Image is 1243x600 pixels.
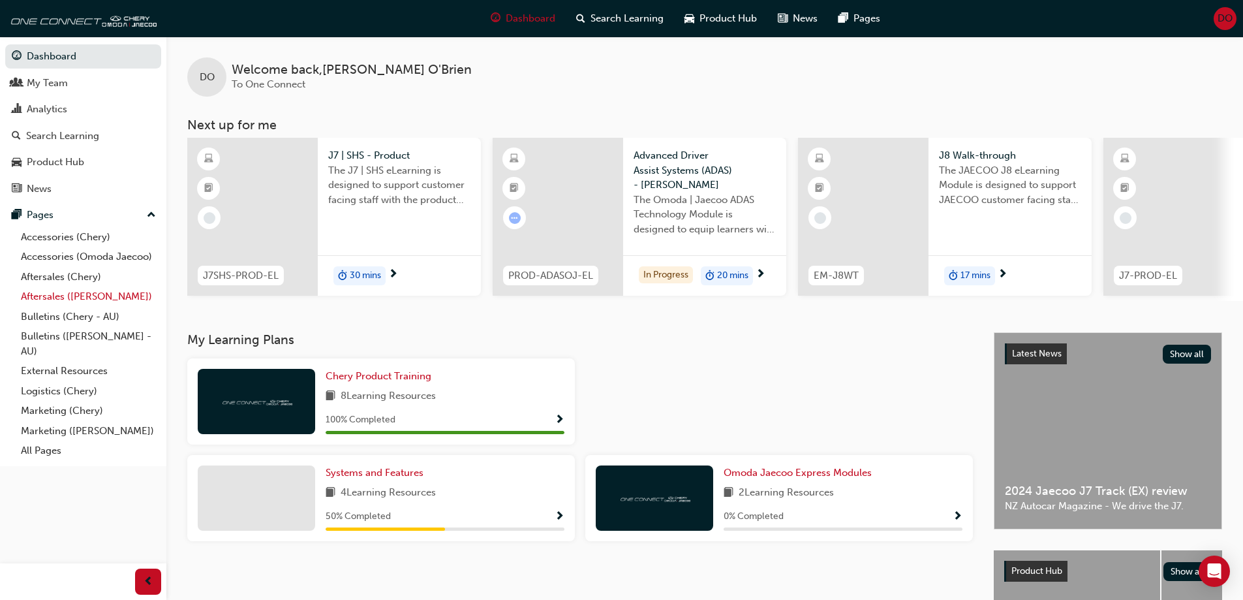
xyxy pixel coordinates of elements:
[27,155,84,170] div: Product Hub
[756,269,765,281] span: next-icon
[939,148,1081,163] span: J8 Walk-through
[338,268,347,285] span: duration-icon
[717,268,748,283] span: 20 mins
[5,97,161,121] a: Analytics
[739,485,834,501] span: 2 Learning Resources
[221,395,292,407] img: oneconnect
[232,78,305,90] span: To One Connect
[510,180,519,197] span: booktick-icon
[508,268,593,283] span: PROD-ADASOJ-EL
[639,266,693,284] div: In Progress
[814,212,826,224] span: learningRecordVerb_NONE-icon
[5,150,161,174] a: Product Hub
[326,485,335,501] span: book-icon
[27,102,67,117] div: Analytics
[5,71,161,95] a: My Team
[634,193,776,237] span: The Omoda | Jaecoo ADAS Technology Module is designed to equip learners with essential knowledge ...
[5,177,161,201] a: News
[204,212,215,224] span: learningRecordVerb_NONE-icon
[591,11,664,26] span: Search Learning
[12,183,22,195] span: news-icon
[493,138,786,296] a: PROD-ADASOJ-ELAdvanced Driver Assist Systems (ADAS) - [PERSON_NAME]The Omoda | Jaecoo ADAS Techno...
[341,388,436,405] span: 8 Learning Resources
[326,369,437,384] a: Chery Product Training
[555,415,564,426] span: Show Progress
[16,247,161,267] a: Accessories (Omoda Jaecoo)
[828,5,891,32] a: pages-iconPages
[5,42,161,203] button: DashboardMy TeamAnalyticsSearch LearningProduct HubNews
[5,203,161,227] button: Pages
[204,151,213,168] span: learningResourceType_ELEARNING-icon
[619,492,690,504] img: oneconnect
[555,509,564,525] button: Show Progress
[1004,561,1212,582] a: Product HubShow all
[555,511,564,523] span: Show Progress
[187,332,973,347] h3: My Learning Plans
[7,5,157,31] img: oneconnect
[998,269,1007,281] span: next-icon
[510,151,519,168] span: learningResourceType_ELEARNING-icon
[555,412,564,428] button: Show Progress
[509,212,521,224] span: learningRecordVerb_ATTEMPT-icon
[939,163,1081,208] span: The JAECOO J8 eLearning Module is designed to support JAECOO customer facing staff with the produ...
[232,63,472,78] span: Welcome back , [PERSON_NAME] O'Brien
[815,151,824,168] span: learningResourceType_ELEARNING-icon
[27,76,68,91] div: My Team
[147,207,156,224] span: up-icon
[12,131,21,142] span: search-icon
[960,268,990,283] span: 17 mins
[506,11,555,26] span: Dashboard
[1218,11,1233,26] span: DO
[388,269,398,281] span: next-icon
[16,361,161,381] a: External Resources
[27,182,52,197] div: News
[326,467,423,479] span: Systems and Features
[16,381,161,402] a: Logistics (Chery)
[12,104,22,116] span: chart-icon
[576,10,585,27] span: search-icon
[491,10,500,27] span: guage-icon
[5,44,161,69] a: Dashboard
[1005,343,1211,364] a: Latest NewsShow all
[350,268,381,283] span: 30 mins
[341,485,436,501] span: 4 Learning Resources
[16,401,161,421] a: Marketing (Chery)
[724,509,784,524] span: 0 % Completed
[949,268,958,285] span: duration-icon
[326,370,431,382] span: Chery Product Training
[798,138,1092,296] a: EM-J8WTJ8 Walk-throughThe JAECOO J8 eLearning Module is designed to support JAECOO customer facin...
[16,287,161,307] a: Aftersales ([PERSON_NAME])
[674,5,767,32] a: car-iconProduct Hub
[724,485,733,501] span: book-icon
[16,326,161,361] a: Bulletins ([PERSON_NAME] - AU)
[1011,565,1062,576] span: Product Hub
[705,268,714,285] span: duration-icon
[16,307,161,327] a: Bulletins (Chery - AU)
[778,10,788,27] span: news-icon
[1120,212,1131,224] span: learningRecordVerb_NONE-icon
[326,413,395,428] span: 100 % Completed
[12,157,22,168] span: car-icon
[203,268,279,283] span: J7SHS-PROD-EL
[328,148,470,163] span: J7 | SHS - Product
[814,268,859,283] span: EM-J8WT
[326,466,429,481] a: Systems and Features
[953,509,962,525] button: Show Progress
[144,574,153,590] span: prev-icon
[16,441,161,461] a: All Pages
[838,10,848,27] span: pages-icon
[953,511,962,523] span: Show Progress
[724,466,877,481] a: Omoda Jaecoo Express Modules
[187,138,481,296] a: J7SHS-PROD-ELJ7 | SHS - ProductThe J7 | SHS eLearning is designed to support customer facing staf...
[1163,345,1212,364] button: Show all
[1214,7,1236,30] button: DO
[994,332,1222,529] a: Latest NewsShow all2024 Jaecoo J7 Track (EX) reviewNZ Autocar Magazine - We drive the J7.
[1012,348,1062,359] span: Latest News
[1199,556,1230,587] div: Open Intercom Messenger
[699,11,757,26] span: Product Hub
[12,210,22,221] span: pages-icon
[1005,499,1211,514] span: NZ Autocar Magazine - We drive the J7.
[200,70,215,85] span: DO
[12,78,22,89] span: people-icon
